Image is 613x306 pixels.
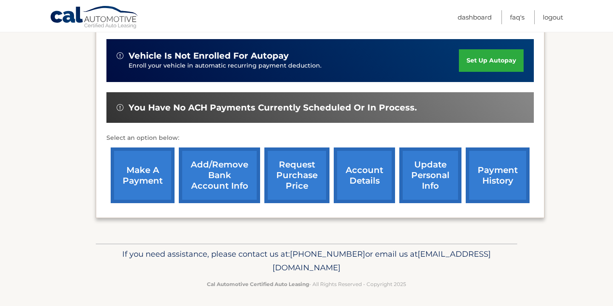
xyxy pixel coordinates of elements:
a: Cal Automotive [50,6,139,30]
span: [PHONE_NUMBER] [290,249,365,259]
a: Dashboard [458,10,492,24]
a: set up autopay [459,49,524,72]
a: FAQ's [510,10,524,24]
a: Logout [543,10,563,24]
p: If you need assistance, please contact us at: or email us at [101,247,512,275]
img: alert-white.svg [117,104,123,111]
span: vehicle is not enrolled for autopay [129,51,289,61]
p: Select an option below: [106,133,534,143]
span: You have no ACH payments currently scheduled or in process. [129,102,417,113]
strong: Cal Automotive Certified Auto Leasing [207,281,309,287]
a: account details [334,147,395,203]
a: request purchase price [264,147,329,203]
a: make a payment [111,147,175,203]
img: alert-white.svg [117,52,123,59]
a: payment history [466,147,530,203]
p: - All Rights Reserved - Copyright 2025 [101,280,512,289]
p: Enroll your vehicle in automatic recurring payment deduction. [129,61,459,71]
a: Add/Remove bank account info [179,147,260,203]
a: update personal info [399,147,461,203]
span: [EMAIL_ADDRESS][DOMAIN_NAME] [272,249,491,272]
